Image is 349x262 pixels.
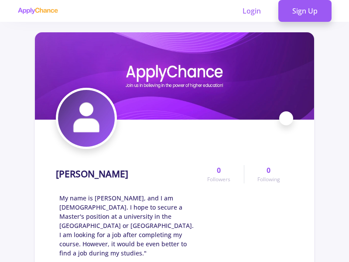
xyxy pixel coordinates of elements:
[56,169,128,179] h1: [PERSON_NAME]
[267,165,270,176] span: 0
[194,165,243,183] a: 0Followers
[244,165,293,183] a: 0Following
[257,176,280,183] span: Following
[17,7,58,14] img: applychance logo text only
[207,176,230,183] span: Followers
[35,32,314,120] img: SoheiL Shariaticover image
[59,193,194,258] span: My name is [PERSON_NAME], and I am [DEMOGRAPHIC_DATA]. I hope to secure a Master's position at a ...
[217,165,221,176] span: 0
[58,90,115,147] img: SoheiL Shariatiavatar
